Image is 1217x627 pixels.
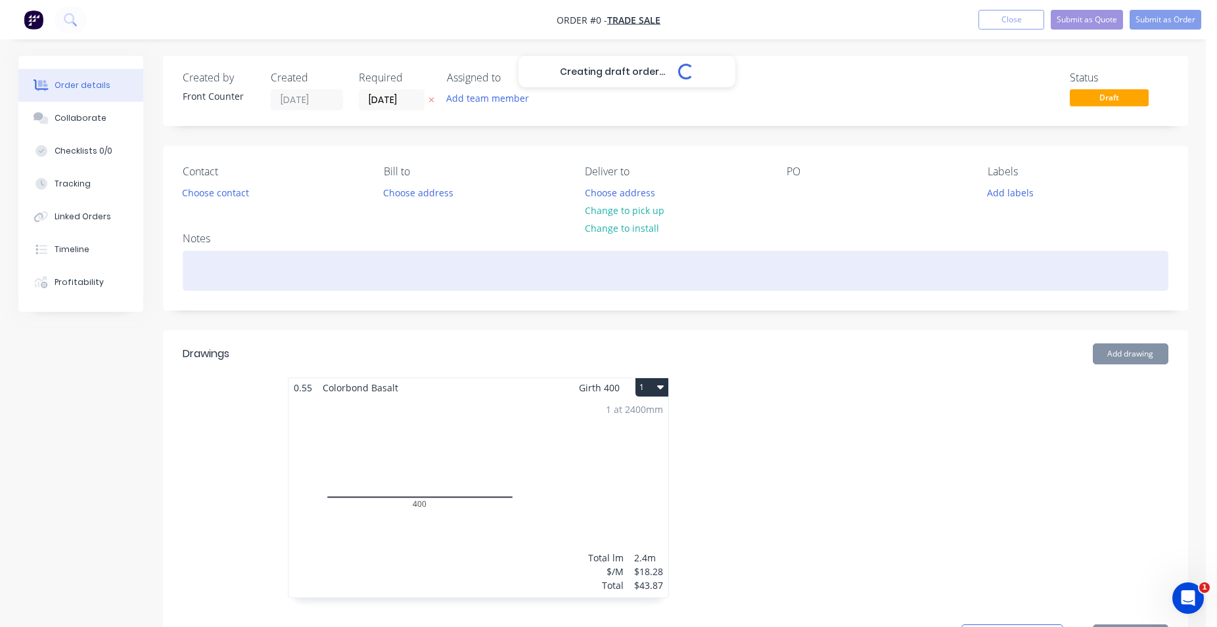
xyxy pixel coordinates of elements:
[1172,582,1204,614] iframe: Intercom live chat
[607,14,660,26] a: TRADE SALE
[634,578,663,592] div: $43.87
[1051,10,1123,30] button: Submit as Quote
[288,378,317,397] span: 0.55
[317,378,403,397] span: Colorbond Basalt
[634,551,663,565] div: 2.4m
[579,378,620,397] span: Girth 400
[606,402,663,416] div: 1 at 2400mm
[1199,582,1210,593] span: 1
[557,14,607,26] span: Order #0 -
[634,565,663,578] div: $18.28
[978,10,1044,30] button: Close
[588,551,624,565] div: Total lm
[1130,10,1201,30] button: Submit as Order
[288,397,668,597] div: 04001 at 2400mmTotal lm$/MTotal2.4m$18.28$43.87
[24,10,43,30] img: Factory
[588,565,624,578] div: $/M
[635,378,668,397] button: 1
[518,56,735,87] div: Creating draft order...
[588,578,624,592] div: Total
